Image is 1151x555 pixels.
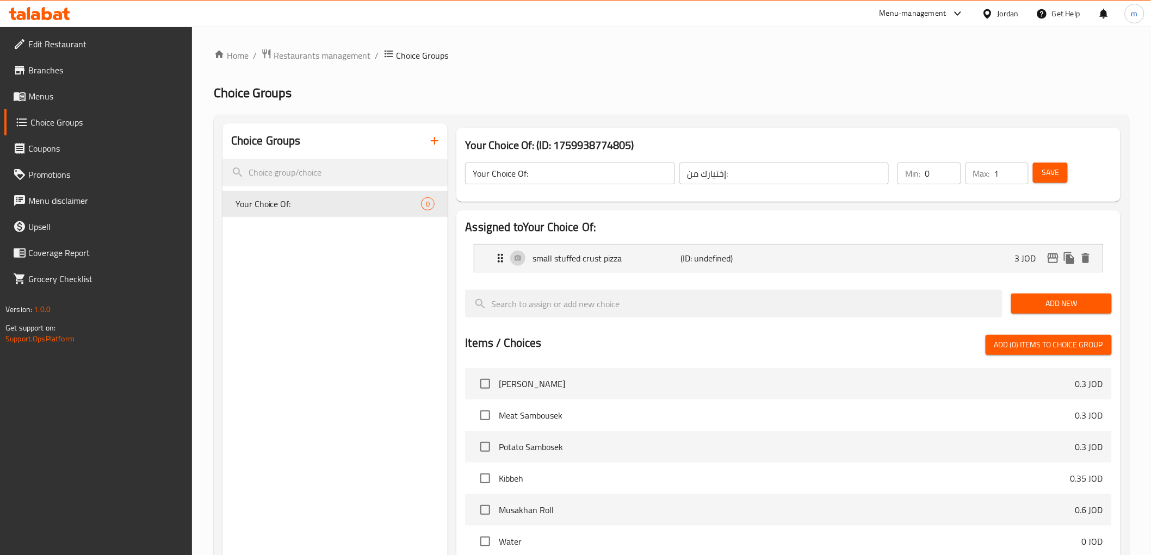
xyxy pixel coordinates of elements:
[499,535,1081,548] span: Water
[474,467,497,490] span: Select choice
[253,49,257,62] li: /
[236,197,422,210] span: Your Choice Of:
[274,49,371,62] span: Restaurants management
[214,49,249,62] a: Home
[28,246,183,259] span: Coverage Report
[474,435,497,458] span: Select choice
[30,116,183,129] span: Choice Groups
[28,168,183,181] span: Promotions
[222,191,448,217] div: Your Choice Of:0
[499,503,1075,516] span: Musakhan Roll
[28,220,183,233] span: Upsell
[222,159,448,186] input: search
[499,409,1075,422] span: Meat Sambousek
[533,252,680,265] p: small stuffed crust pizza
[28,38,183,51] span: Edit Restaurant
[421,197,435,210] div: Choices
[28,90,183,103] span: Menus
[465,240,1111,277] li: Expand
[28,142,183,155] span: Coupons
[986,335,1112,355] button: Add (0) items to choice group
[1131,8,1138,20] span: m
[4,57,192,83] a: Branches
[375,49,379,62] li: /
[973,167,990,180] p: Max:
[5,302,32,316] span: Version:
[4,161,192,188] a: Promotions
[1070,472,1103,485] p: 0.35 JOD
[1075,440,1103,453] p: 0.3 JOD
[397,49,449,62] span: Choice Groups
[261,48,371,63] a: Restaurants management
[465,219,1111,235] h2: Assigned to Your Choice Of:
[1045,250,1061,266] button: edit
[499,472,1070,485] span: Kibbeh
[4,135,192,161] a: Coupons
[5,332,75,346] a: Support.OpsPlatform
[4,214,192,240] a: Upsell
[1075,377,1103,390] p: 0.3 JOD
[474,404,497,427] span: Select choice
[1075,503,1103,516] p: 0.6 JOD
[1011,294,1112,314] button: Add New
[4,188,192,214] a: Menu disclaimer
[28,64,183,77] span: Branches
[1020,297,1103,310] span: Add New
[905,167,920,180] p: Min:
[4,240,192,266] a: Coverage Report
[28,194,183,207] span: Menu disclaimer
[4,83,192,109] a: Menus
[681,252,780,265] p: (ID: undefined)
[5,321,55,335] span: Get support on:
[499,440,1075,453] span: Potato Sambosek
[4,109,192,135] a: Choice Groups
[465,136,1111,154] h3: Your Choice Of: (ID: 1759938774805)
[4,266,192,292] a: Grocery Checklist
[1061,250,1078,266] button: duplicate
[465,335,541,351] h2: Items / Choices
[214,80,292,105] span: Choice Groups
[474,245,1102,272] div: Expand
[998,8,1019,20] div: Jordan
[4,31,192,57] a: Edit Restaurant
[994,338,1103,352] span: Add (0) items to choice group
[880,7,946,20] div: Menu-management
[1082,535,1103,548] p: 0 JOD
[474,372,497,395] span: Select choice
[231,133,301,149] h2: Choice Groups
[1033,163,1068,183] button: Save
[28,272,183,285] span: Grocery Checklist
[34,302,51,316] span: 1.0.0
[499,377,1075,390] span: [PERSON_NAME]
[1015,252,1045,265] p: 3 JOD
[474,498,497,521] span: Select choice
[474,530,497,553] span: Select choice
[1042,166,1059,179] span: Save
[422,199,434,209] span: 0
[1075,409,1103,422] p: 0.3 JOD
[465,290,1003,317] input: search
[1078,250,1094,266] button: delete
[214,48,1129,63] nav: breadcrumb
